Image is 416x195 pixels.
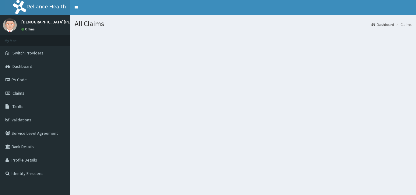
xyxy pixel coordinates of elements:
[395,22,411,27] li: Claims
[12,104,23,109] span: Tariffs
[12,64,32,69] span: Dashboard
[21,20,94,24] p: [DEMOGRAPHIC_DATA][PERSON_NAME]
[21,27,36,31] a: Online
[12,90,24,96] span: Claims
[3,18,17,32] img: User Image
[372,22,394,27] a: Dashboard
[75,20,411,28] h1: All Claims
[12,50,44,56] span: Switch Providers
